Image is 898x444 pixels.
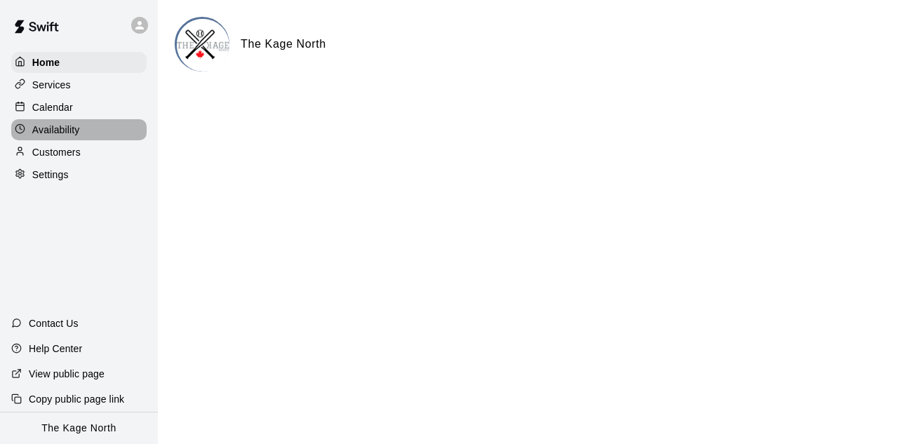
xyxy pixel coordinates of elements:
[32,100,73,114] p: Calendar
[177,19,229,72] img: The Kage North logo
[11,164,147,185] a: Settings
[29,392,124,406] p: Copy public page link
[41,421,116,436] p: The Kage North
[32,55,60,69] p: Home
[32,78,71,92] p: Services
[32,145,81,159] p: Customers
[29,316,79,330] p: Contact Us
[11,74,147,95] a: Services
[32,168,69,182] p: Settings
[241,35,326,53] h6: The Kage North
[11,142,147,163] a: Customers
[11,52,147,73] a: Home
[11,119,147,140] a: Availability
[32,123,80,137] p: Availability
[29,342,82,356] p: Help Center
[11,97,147,118] a: Calendar
[29,367,105,381] p: View public page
